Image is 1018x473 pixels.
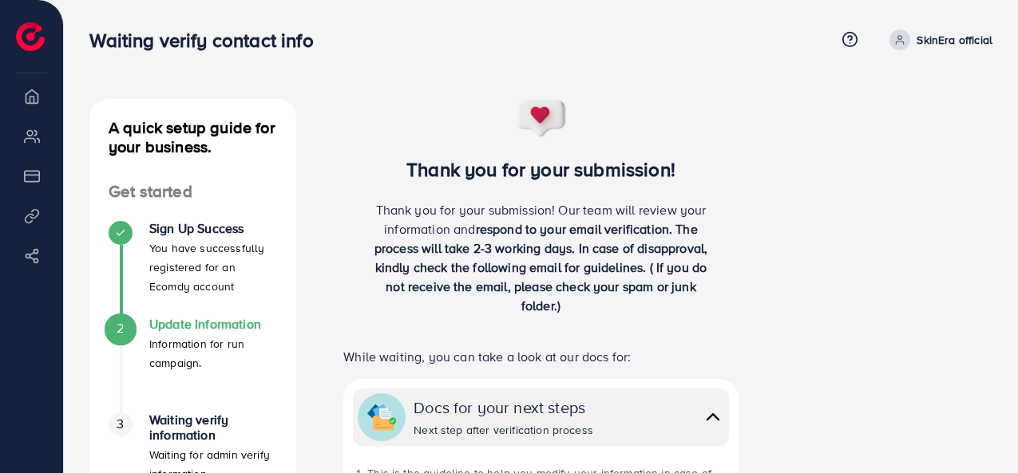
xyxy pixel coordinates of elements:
span: respond to your email verification. The process will take 2-3 working days. In case of disapprova... [374,220,707,314]
div: Next step after verification process [414,422,593,438]
span: 2 [117,319,124,337]
h3: Waiting verify contact info [89,29,326,52]
h4: A quick setup guide for your business. [89,118,296,156]
div: Docs for your next steps [414,396,593,419]
a: SkinEra official [883,30,992,50]
h4: Waiting verify information [149,412,277,443]
p: You have successfully registered for an Ecomdy account [149,238,277,296]
h4: Get started [89,182,296,202]
li: Update Information [89,317,296,412]
li: Sign Up Success [89,221,296,317]
img: success [515,99,568,139]
img: logo [16,22,45,51]
span: 3 [117,415,124,433]
h4: Sign Up Success [149,221,277,236]
h4: Update Information [149,317,277,332]
p: Information for run campaign. [149,334,277,372]
p: While waiting, you can take a look at our docs for: [343,347,739,366]
h3: Thank you for your submission! [322,158,761,181]
img: collapse [367,403,396,432]
img: collapse [702,405,724,428]
p: Thank you for your submission! Our team will review your information and [366,200,717,315]
p: SkinEra official [917,30,992,49]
